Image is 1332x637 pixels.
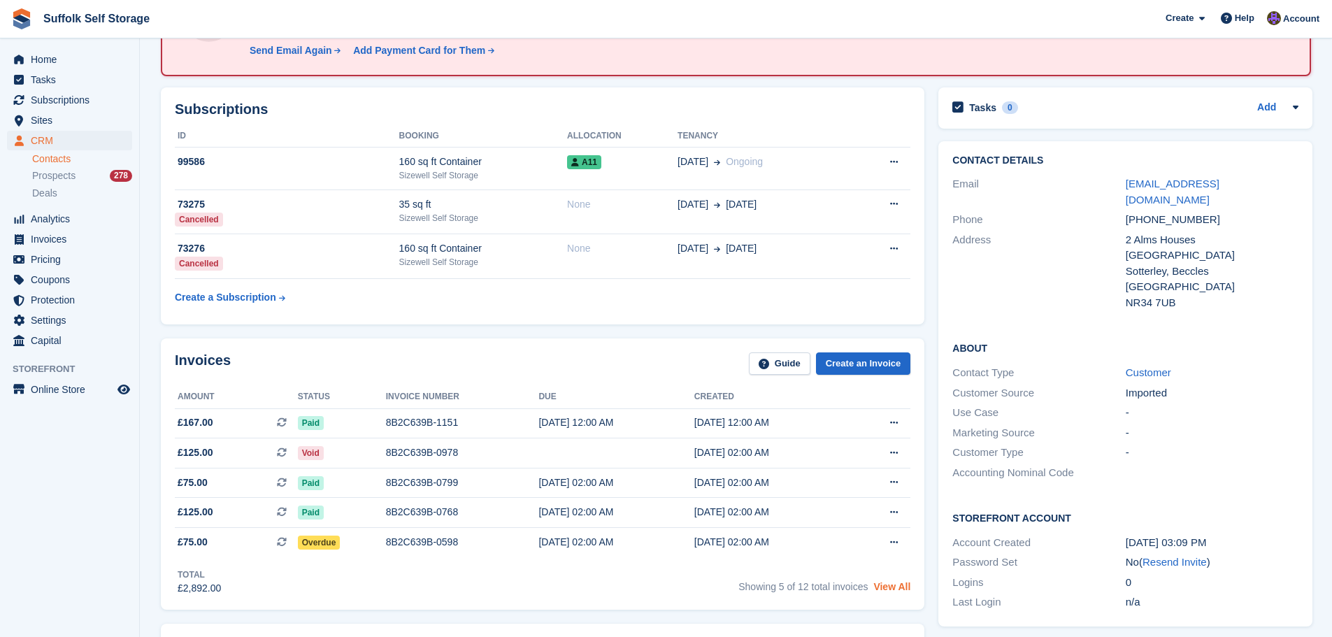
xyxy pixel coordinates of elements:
[31,250,115,269] span: Pricing
[7,209,132,229] a: menu
[175,290,276,305] div: Create a Subscription
[110,170,132,182] div: 278
[399,197,567,212] div: 35 sq ft
[694,415,850,430] div: [DATE] 12:00 AM
[952,425,1125,441] div: Marketing Source
[7,380,132,399] a: menu
[38,7,155,30] a: Suffolk Self Storage
[873,581,910,592] a: View All
[175,197,399,212] div: 73275
[952,232,1125,311] div: Address
[32,186,132,201] a: Deals
[678,197,708,212] span: [DATE]
[694,445,850,460] div: [DATE] 02:00 AM
[386,415,539,430] div: 8B2C639B-1151
[7,70,132,90] a: menu
[13,362,139,376] span: Storefront
[567,125,678,148] th: Allocation
[1126,445,1298,461] div: -
[538,535,694,550] div: [DATE] 02:00 AM
[353,43,485,58] div: Add Payment Card for Them
[399,125,567,148] th: Booking
[952,575,1125,591] div: Logins
[175,155,399,169] div: 99586
[399,212,567,224] div: Sizewell Self Storage
[1126,295,1298,311] div: NR34 7UB
[175,285,285,310] a: Create a Subscription
[31,310,115,330] span: Settings
[952,341,1298,355] h2: About
[1267,11,1281,25] img: Emma
[1126,232,1298,248] div: 2 Alms Houses
[399,241,567,256] div: 160 sq ft Container
[567,241,678,256] div: None
[32,169,132,183] a: Prospects 278
[1235,11,1254,25] span: Help
[1126,554,1298,571] div: No
[726,241,757,256] span: [DATE]
[32,169,76,182] span: Prospects
[1126,385,1298,401] div: Imported
[178,415,213,430] span: £167.00
[31,90,115,110] span: Subscriptions
[816,352,911,375] a: Create an Invoice
[538,475,694,490] div: [DATE] 02:00 AM
[1143,556,1207,568] a: Resend Invite
[567,197,678,212] div: None
[726,197,757,212] span: [DATE]
[31,380,115,399] span: Online Store
[31,50,115,69] span: Home
[298,416,324,430] span: Paid
[298,386,386,408] th: Status
[386,535,539,550] div: 8B2C639B-0598
[399,169,567,182] div: Sizewell Self Storage
[11,8,32,29] img: stora-icon-8386f47178a22dfd0bd8f6a31ec36ba5ce8667c1dd55bd0f319d3a0aa187defe.svg
[567,155,601,169] span: A11
[952,554,1125,571] div: Password Set
[32,187,57,200] span: Deals
[178,445,213,460] span: £125.00
[7,229,132,249] a: menu
[298,506,324,520] span: Paid
[1002,101,1018,114] div: 0
[694,505,850,520] div: [DATE] 02:00 AM
[952,445,1125,461] div: Customer Type
[178,475,208,490] span: £75.00
[175,352,231,375] h2: Invoices
[952,365,1125,381] div: Contact Type
[538,505,694,520] div: [DATE] 02:00 AM
[7,290,132,310] a: menu
[31,131,115,150] span: CRM
[31,270,115,289] span: Coupons
[178,505,213,520] span: £125.00
[952,176,1125,208] div: Email
[7,270,132,289] a: menu
[952,405,1125,421] div: Use Case
[694,475,850,490] div: [DATE] 02:00 AM
[1126,212,1298,228] div: [PHONE_NUMBER]
[298,536,341,550] span: Overdue
[175,257,223,271] div: Cancelled
[1126,178,1219,206] a: [EMAIL_ADDRESS][DOMAIN_NAME]
[31,209,115,229] span: Analytics
[694,535,850,550] div: [DATE] 02:00 AM
[7,331,132,350] a: menu
[175,213,223,227] div: Cancelled
[749,352,810,375] a: Guide
[952,385,1125,401] div: Customer Source
[7,110,132,130] a: menu
[952,465,1125,481] div: Accounting Nominal Code
[7,310,132,330] a: menu
[386,445,539,460] div: 8B2C639B-0978
[1139,556,1210,568] span: ( )
[678,241,708,256] span: [DATE]
[31,229,115,249] span: Invoices
[1126,248,1298,264] div: [GEOGRAPHIC_DATA]
[386,505,539,520] div: 8B2C639B-0768
[7,131,132,150] a: menu
[31,290,115,310] span: Protection
[1126,279,1298,295] div: [GEOGRAPHIC_DATA]
[178,581,221,596] div: £2,892.00
[1283,12,1319,26] span: Account
[31,331,115,350] span: Capital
